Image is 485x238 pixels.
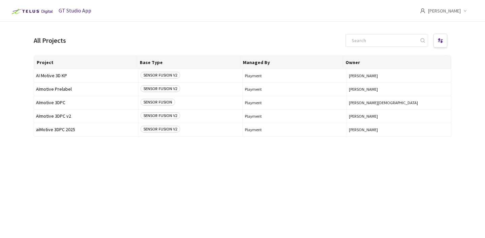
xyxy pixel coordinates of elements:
button: [PERSON_NAME] [349,87,449,92]
span: aiMotive 3DPC 2025 [36,127,136,132]
span: Playment [245,127,345,132]
span: SENSOR FUSION [140,99,175,106]
button: [PERSON_NAME][DEMOGRAPHIC_DATA] [349,100,449,105]
th: Managed By [240,56,343,69]
span: down [463,9,467,12]
button: [PERSON_NAME] [349,127,449,132]
button: [PERSON_NAME] [349,73,449,78]
span: AImotive Prelabel [36,87,136,92]
span: SENSOR FUSION V2 [140,85,180,92]
th: Base Type [137,56,240,69]
span: SENSOR FUSION V2 [140,126,180,132]
div: All Projects [34,36,66,46]
th: Project [34,56,137,69]
span: SENSOR FUSION V2 [140,72,180,79]
span: SENSOR FUSION V2 [140,112,180,119]
span: GT Studio App [59,7,91,14]
span: AImotive 3DPC v2 [36,114,136,119]
input: Search [348,34,419,47]
th: Owner [343,56,446,69]
span: user [420,8,425,13]
span: AI Motive 3D KP [36,73,136,78]
button: [PERSON_NAME] [349,114,449,119]
span: Playment [245,87,345,92]
span: AImotive 3DPC [36,100,136,105]
span: Playment [245,73,345,78]
span: Playment [245,114,345,119]
span: Playment [245,100,345,105]
img: Telus [8,6,55,17]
